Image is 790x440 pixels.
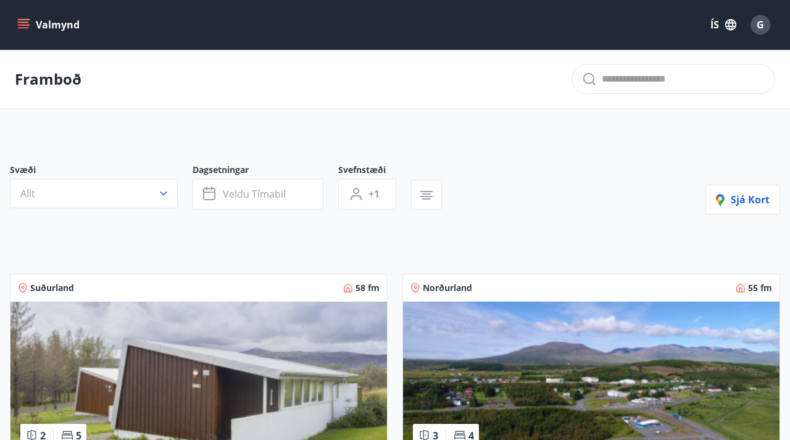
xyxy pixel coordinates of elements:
[368,187,380,201] span: +1
[20,187,35,200] span: Allt
[423,282,472,294] span: Norðurland
[15,14,85,36] button: menu
[223,187,286,201] span: Veldu tímabil
[193,179,323,209] button: Veldu tímabil
[30,282,74,294] span: Suðurland
[338,164,411,179] span: Svefnstæði
[716,193,770,206] span: Sjá kort
[338,179,396,209] button: +1
[15,69,81,90] p: Framboð
[746,10,775,40] button: G
[193,164,338,179] span: Dagsetningar
[704,14,743,36] button: ÍS
[10,179,178,208] button: Allt
[10,164,193,179] span: Svæði
[748,282,772,294] span: 55 fm
[355,282,380,294] span: 58 fm
[757,18,764,32] span: G
[705,185,780,214] button: Sjá kort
